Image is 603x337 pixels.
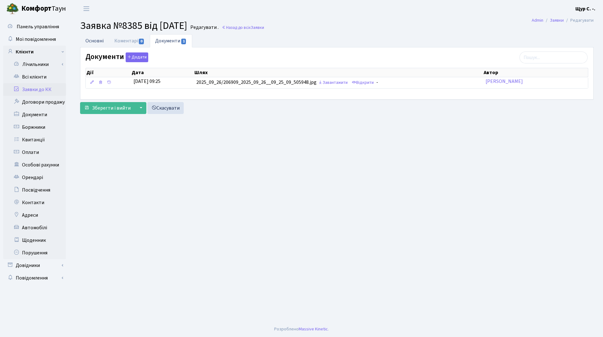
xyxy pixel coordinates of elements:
span: Заявки [251,24,264,30]
th: Дата [131,68,193,77]
button: Документи [126,52,148,62]
a: Додати [124,52,148,63]
td: 2025_09_26/206909_2025_09_26__09_25_09_505948.jpg [194,77,483,88]
a: Повідомлення [3,272,66,284]
a: Щоденник [3,234,66,247]
a: Автомобілі [3,221,66,234]
span: Мої повідомлення [16,36,56,43]
a: Оплати [3,146,66,159]
a: Щур С. -. [575,5,595,13]
span: - [376,79,378,86]
span: 1 [181,39,186,44]
a: Клієнти [3,46,66,58]
a: Скасувати [147,102,184,114]
b: Комфорт [21,3,52,14]
a: Особові рахунки [3,159,66,171]
a: Заявки до КК [3,83,66,96]
a: Мої повідомлення [3,33,66,46]
a: Орендарі [3,171,66,184]
a: Коментарі [109,34,150,47]
th: Дії [86,68,131,77]
a: Відкрити [350,78,375,88]
img: logo.png [6,3,19,15]
a: Лічильники [7,58,66,71]
th: Автор [483,68,588,77]
li: Редагувати [564,17,594,24]
b: Щур С. -. [575,5,595,12]
a: Документи [150,34,192,47]
nav: breadcrumb [522,14,603,27]
button: Переключити навігацію [79,3,94,14]
a: Admin [532,17,543,24]
a: Основні [80,34,109,47]
a: Контакти [3,196,66,209]
th: Шлях [194,68,483,77]
a: Договори продажу [3,96,66,108]
a: Боржники [3,121,66,133]
a: [PERSON_NAME] [486,78,523,85]
a: Завантажити [317,78,349,88]
a: Довідники [3,259,66,272]
a: Посвідчення [3,184,66,196]
span: 0 [139,39,144,44]
a: Заявки [550,17,564,24]
a: Massive Kinetic [299,326,328,332]
small: Редагувати . [189,24,219,30]
span: Зберегти і вийти [92,105,131,111]
span: Заявка №8385 від [DATE] [80,19,187,33]
div: Розроблено . [274,326,329,333]
a: Панель управління [3,20,66,33]
label: Документи [85,52,148,62]
input: Пошук... [519,52,588,63]
span: [DATE] 09:25 [133,78,160,85]
span: Панель управління [17,23,59,30]
a: Всі клієнти [3,71,66,83]
a: Квитанції [3,133,66,146]
a: Назад до всіхЗаявки [222,24,264,30]
a: Адреси [3,209,66,221]
button: Зберегти і вийти [80,102,135,114]
a: Документи [3,108,66,121]
span: Таун [21,3,66,14]
a: Порушення [3,247,66,259]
